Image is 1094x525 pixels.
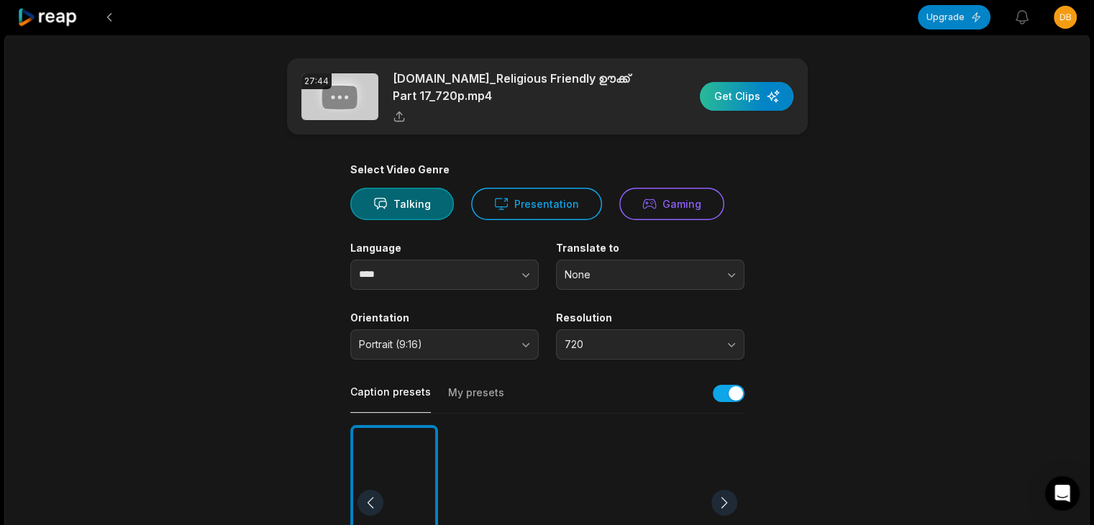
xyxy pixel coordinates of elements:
label: Resolution [556,311,744,324]
button: 720 [556,329,744,360]
span: Portrait (9:16) [359,338,510,351]
label: Translate to [556,242,744,255]
button: Gaming [619,188,724,220]
button: Upgrade [918,5,990,29]
span: None [565,268,716,281]
span: 720 [565,338,716,351]
button: My presets [448,385,504,413]
button: Portrait (9:16) [350,329,539,360]
label: Orientation [350,311,539,324]
button: Talking [350,188,454,220]
button: Caption presets [350,385,431,413]
button: Get Clips [700,82,793,111]
div: Select Video Genre [350,163,744,176]
div: Open Intercom Messenger [1045,476,1080,511]
div: 27:44 [301,73,332,89]
p: [DOMAIN_NAME]_Religious Friendly ഊക്ക് Part 17_720p.mp4 [393,70,641,104]
button: None [556,260,744,290]
button: Presentation [471,188,602,220]
label: Language [350,242,539,255]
